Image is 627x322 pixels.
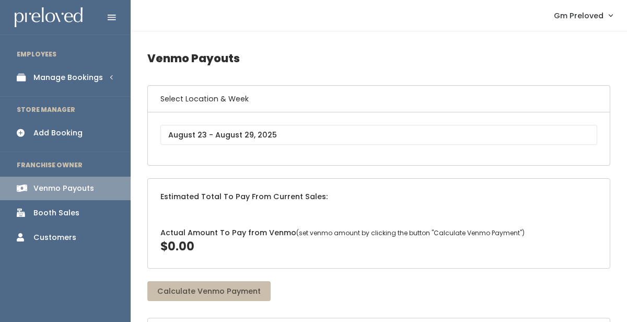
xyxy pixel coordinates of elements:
button: Calculate Venmo Payment [147,281,271,301]
a: Gm Preloved [543,4,623,27]
div: Manage Bookings [33,72,103,83]
div: Actual Amount To Pay from Venmo [148,215,610,268]
img: preloved logo [15,7,83,28]
h6: Select Location & Week [148,86,610,112]
input: August 23 - August 29, 2025 [160,125,597,145]
div: Customers [33,232,76,243]
span: $0.00 [160,238,194,255]
div: Venmo Payouts [33,183,94,194]
div: Add Booking [33,128,83,139]
h4: Venmo Payouts [147,44,610,73]
div: Estimated Total To Pay From Current Sales: [148,179,610,215]
span: (set venmo amount by clicking the button "Calculate Venmo Payment") [296,228,525,237]
span: Gm Preloved [554,10,603,21]
div: Booth Sales [33,208,79,218]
